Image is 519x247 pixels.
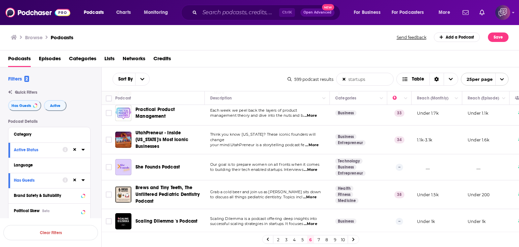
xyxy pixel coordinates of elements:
a: Podchaser - Follow, Share and Rate Podcasts [5,6,70,19]
a: Show notifications dropdown [477,7,487,18]
button: Column Actions [377,94,386,103]
a: Podcasts [51,34,73,41]
span: Toggle select row [106,192,112,198]
a: 8 [323,235,330,244]
span: Quick Filters [15,90,37,95]
img: User Profile [495,5,510,20]
button: Column Actions [402,94,410,103]
span: Toggle select row [106,164,112,170]
div: Sort Direction [429,73,444,85]
button: Active [44,100,67,111]
button: Open AdvancedNew [300,8,335,17]
span: For Business [354,8,380,17]
p: Under 1k [468,219,486,224]
button: open menu [461,73,509,86]
span: New [322,4,334,10]
span: ...More [303,195,317,200]
span: Sort By [113,77,135,82]
img: Brews and Tiny Teeth, The Unfiltered Pediatric Dentistry Podcast [115,186,131,203]
a: Health [335,186,353,191]
a: Lists [104,53,115,67]
p: __ [468,164,480,170]
div: Reach (Monthly) [417,94,448,102]
span: She Founds Podcast [135,164,180,170]
span: Table [412,77,424,82]
span: ...More [304,167,317,173]
a: Business [335,219,356,224]
button: Has Guests [14,176,63,184]
span: Episodes [39,53,61,67]
a: Scaling Dilemma 's Podcast [115,213,131,229]
span: successful scaling strategies in startups. It focuses [210,221,303,226]
span: Scaling Dilemma 's Podcast [135,218,197,224]
a: Fitness [335,192,353,197]
a: 10 [340,235,346,244]
p: Under 200 [468,192,490,198]
div: Has Guests [14,178,58,183]
div: Beta [42,209,50,213]
span: Think you know [US_STATE]? These iconic founders will change [210,132,316,142]
a: 4 [291,235,298,244]
img: Practical Product Management [115,105,131,121]
p: 33 [394,110,404,116]
button: Column Actions [320,94,328,103]
div: Language [14,163,80,167]
p: 34 [394,136,404,143]
button: open menu [139,7,177,18]
a: Podcasts [8,53,31,67]
span: ...More [305,142,319,148]
span: Podcasts [84,8,104,17]
span: 25 per page [461,74,493,85]
a: Credits [153,53,171,67]
button: open menu [79,7,113,18]
a: Technology [335,158,363,164]
img: She Founds Podcast [115,159,131,175]
span: Open Advanced [303,11,331,14]
span: Active [50,104,60,108]
button: open menu [387,7,434,18]
span: Each week we peel back the layers of product [210,108,297,113]
a: UtahPreneur - Inside [US_STATE]'s Most Iconic Businesses [135,130,202,150]
span: Logged in as corioliscompany [495,5,510,20]
a: Medicine [335,198,359,203]
span: Our goal is to prepare women on all fronts when it comes [210,162,320,167]
span: Grab a cold beer and join us as [PERSON_NAME] sits down [210,189,321,194]
button: Category [14,130,85,138]
p: Podcast Details [8,119,91,124]
div: Brand Safety & Suitability [14,193,79,198]
span: For Podcasters [392,8,424,17]
button: Active Status [14,145,63,154]
a: Business [335,134,356,139]
input: Search podcasts, credits, & more... [200,7,279,18]
span: Brews and Tiny Teeth, The Unfiltered Pediatric Dentistry Podcast [135,185,200,204]
button: Show profile menu [495,5,510,20]
p: 38 [394,191,404,198]
button: Choose View [396,73,458,86]
button: Save [488,32,509,42]
span: 2 [24,76,29,82]
button: Send feedback [395,35,428,40]
span: your mind.UtahPreneur is a storytelling podcast fe [210,142,305,147]
span: Categories [69,53,96,67]
div: Search podcasts, credits, & more... [188,5,347,20]
button: open menu [135,73,149,85]
a: 9 [331,235,338,244]
h2: Filters [8,75,29,82]
div: Categories [335,94,356,102]
span: More [439,8,450,17]
a: Add a Podcast [434,32,480,42]
span: Political Skew [14,208,40,213]
p: Under 1.1k [468,110,488,116]
a: Entrepreneur [335,140,366,145]
span: Networks [123,53,145,67]
a: 2 [275,235,281,244]
button: Column Actions [452,94,461,103]
a: 7 [315,235,322,244]
span: Toggle select row [106,137,112,143]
